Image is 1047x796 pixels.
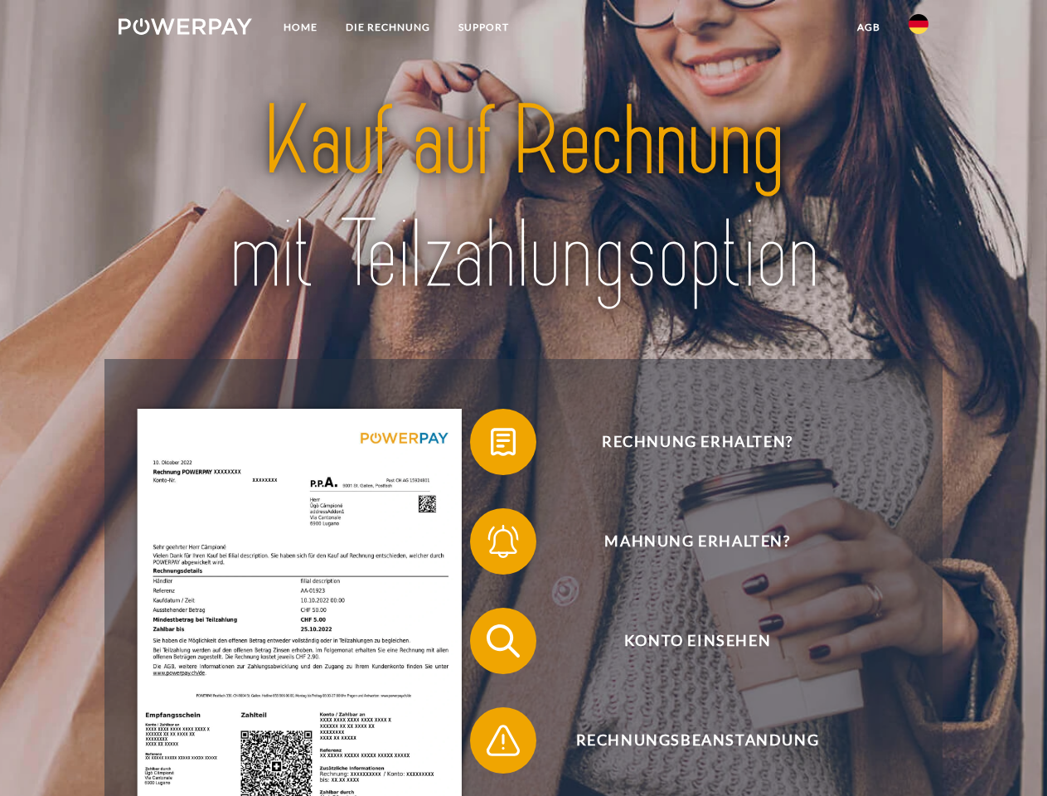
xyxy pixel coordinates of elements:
img: logo-powerpay-white.svg [119,18,252,35]
img: qb_bell.svg [482,521,524,562]
img: qb_warning.svg [482,720,524,761]
img: qb_search.svg [482,620,524,662]
button: Rechnung erhalten? [470,409,901,475]
img: de [909,14,928,34]
button: Rechnungsbeanstandung [470,707,901,774]
a: DIE RECHNUNG [332,12,444,42]
button: Konto einsehen [470,608,901,674]
img: qb_bill.svg [482,421,524,463]
a: SUPPORT [444,12,523,42]
span: Konto einsehen [494,608,900,674]
a: Home [269,12,332,42]
button: Mahnung erhalten? [470,508,901,575]
span: Rechnung erhalten? [494,409,900,475]
span: Mahnung erhalten? [494,508,900,575]
span: Rechnungsbeanstandung [494,707,900,774]
img: title-powerpay_de.svg [158,80,889,318]
a: agb [843,12,894,42]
